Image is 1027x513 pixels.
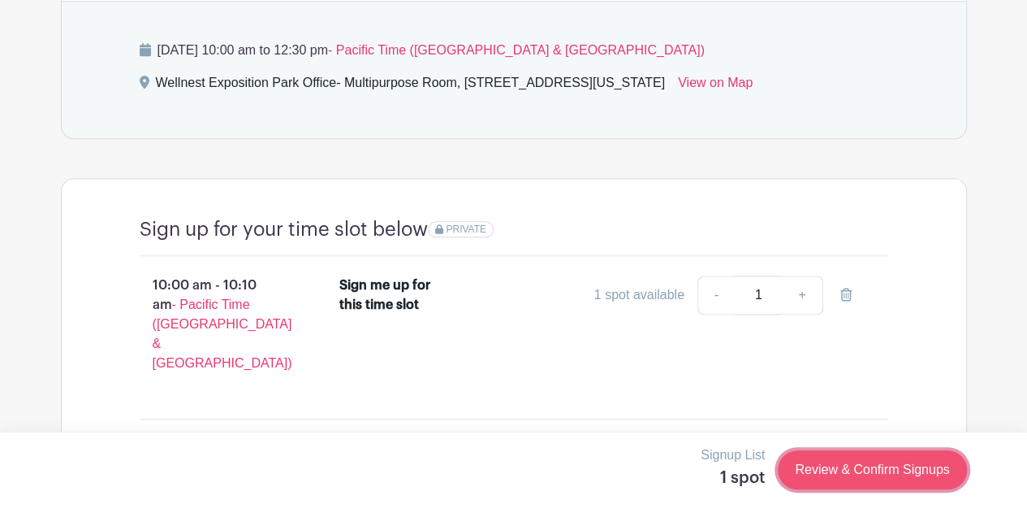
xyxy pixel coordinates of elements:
span: - Pacific Time ([GEOGRAPHIC_DATA] & [GEOGRAPHIC_DATA]) [153,298,292,370]
div: Wellnest Exposition Park Office- Multipurpose Room, [STREET_ADDRESS][US_STATE] [156,73,665,99]
div: 1 spot available [594,285,684,305]
h5: 1 spot [701,468,765,488]
div: Sign me up for this time slot [339,276,452,315]
span: PRIVATE [446,224,486,235]
a: - [697,276,735,315]
p: Signup List [701,446,765,465]
p: 10:00 am - 10:10 am [114,269,314,380]
h4: Sign up for your time slot below [140,218,428,241]
p: [DATE] 10:00 am to 12:30 pm [140,41,888,60]
span: - Pacific Time ([GEOGRAPHIC_DATA] & [GEOGRAPHIC_DATA]) [328,43,705,57]
a: + [782,276,822,315]
a: Review & Confirm Signups [778,450,966,489]
a: View on Map [678,73,753,99]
